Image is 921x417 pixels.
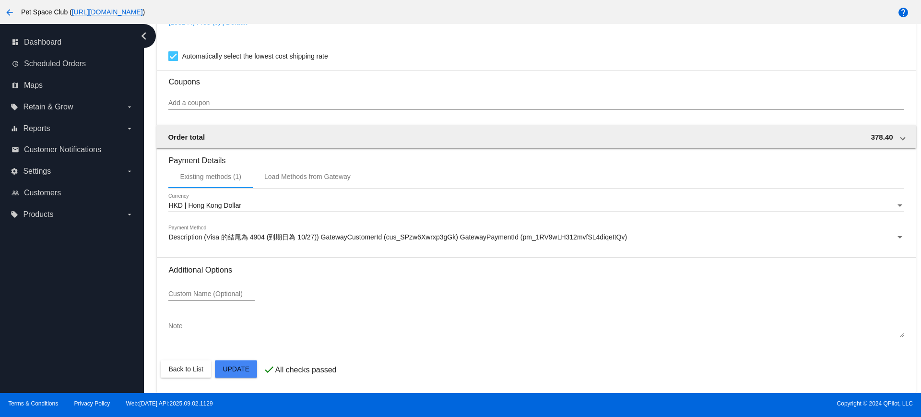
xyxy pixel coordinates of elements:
[24,145,101,154] span: Customer Notifications
[168,70,904,86] h3: Coupons
[180,173,241,180] div: Existing methods (1)
[24,81,43,90] span: Maps
[12,38,19,46] i: dashboard
[264,173,351,180] div: Load Methods from Gateway
[215,360,257,378] button: Update
[168,202,904,210] mat-select: Currency
[12,185,133,201] a: people_outline Customers
[23,103,73,111] span: Retain & Grow
[168,133,205,141] span: Order total
[156,125,916,148] mat-expansion-panel-header: Order total 378.40
[24,60,86,68] span: Scheduled Orders
[23,124,50,133] span: Reports
[871,133,893,141] span: 378.40
[11,103,18,111] i: local_offer
[72,8,143,16] a: [URL][DOMAIN_NAME]
[12,82,19,89] i: map
[11,125,18,132] i: equalizer
[126,103,133,111] i: arrow_drop_down
[223,365,249,373] span: Update
[8,400,58,407] a: Terms & Conditions
[168,365,203,373] span: Back to List
[168,233,627,241] span: Description (Visa 的結尾為 4904 (到期日為 10/27)) GatewayCustomerId (cus_SPzw6Xwrxp3gGk) GatewayPaymentId...
[897,7,909,18] mat-icon: help
[4,7,15,18] mat-icon: arrow_back
[168,149,904,165] h3: Payment Details
[126,400,213,407] a: Web:[DATE] API:2025.09.02.1129
[469,400,913,407] span: Copyright © 2024 QPilot, LLC
[12,35,133,50] a: dashboard Dashboard
[168,290,255,298] input: Custom Name (Optional)
[12,189,19,197] i: people_outline
[263,364,275,375] mat-icon: check
[275,366,336,374] p: All checks passed
[24,189,61,197] span: Customers
[11,167,18,175] i: settings
[168,99,904,107] input: Add a coupon
[21,8,145,16] span: Pet Space Club ( )
[182,50,328,62] span: Automatically select the lowest cost shipping rate
[168,265,904,274] h3: Additional Options
[12,78,133,93] a: map Maps
[161,360,211,378] button: Back to List
[136,28,152,44] i: chevron_left
[11,211,18,218] i: local_offer
[23,167,51,176] span: Settings
[126,125,133,132] i: arrow_drop_down
[12,142,133,157] a: email Customer Notifications
[74,400,110,407] a: Privacy Policy
[24,38,61,47] span: Dashboard
[12,146,19,154] i: email
[12,56,133,71] a: update Scheduled Orders
[126,211,133,218] i: arrow_drop_down
[168,202,241,209] span: HKD | Hong Kong Dollar
[23,210,53,219] span: Products
[12,60,19,68] i: update
[168,234,904,241] mat-select: Payment Method
[126,167,133,175] i: arrow_drop_down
